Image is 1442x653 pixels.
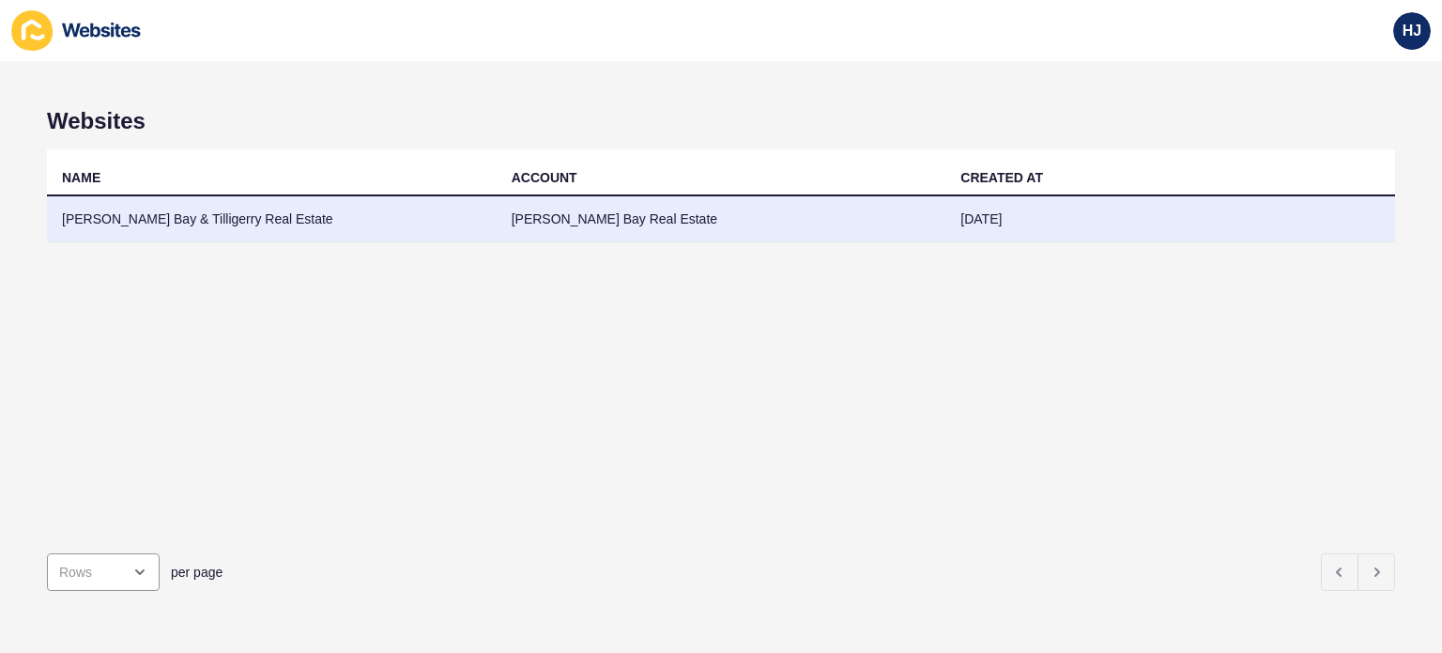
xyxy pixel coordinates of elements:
div: CREATED AT [960,168,1043,187]
div: ACCOUNT [512,168,577,187]
td: [DATE] [945,196,1395,242]
div: open menu [47,553,160,591]
span: HJ [1403,22,1421,40]
span: per page [171,563,222,582]
h1: Websites [47,108,1395,134]
div: NAME [62,168,100,187]
td: [PERSON_NAME] Bay & Tilligerry Real Estate [47,196,497,242]
td: [PERSON_NAME] Bay Real Estate [497,196,946,242]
